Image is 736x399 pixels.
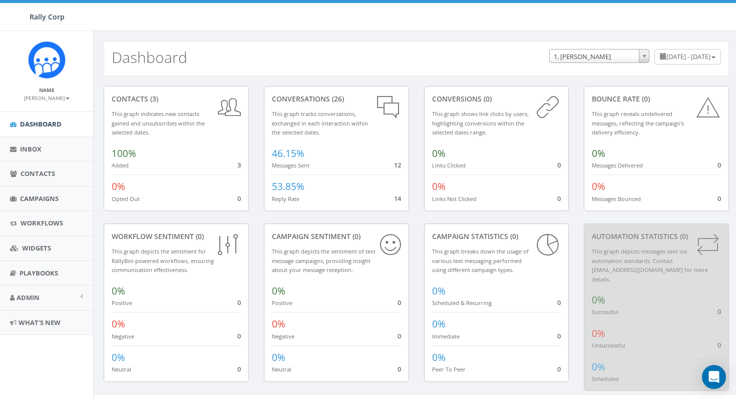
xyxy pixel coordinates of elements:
small: Negative [112,332,134,340]
small: Negative [272,332,294,340]
span: 0 [237,331,241,340]
span: 0% [272,284,285,297]
span: 0 [717,194,721,203]
span: 1. James Martin [550,49,649,63]
small: This graph tracks conversations, exchanged in each interaction within the selected dates. [272,110,368,136]
small: Links Clicked [432,161,466,169]
span: 0% [592,147,605,160]
span: 0 [557,331,561,340]
small: Messages Sent [272,161,309,169]
small: This graph indicates new contacts gained and unsubscribes within the selected dates. [112,110,205,136]
div: Campaign Statistics [432,231,561,241]
span: 0% [592,360,605,373]
span: (0) [678,231,688,241]
small: This graph depicts messages sent via automation standards. Contact [EMAIL_ADDRESS][DOMAIN_NAME] f... [592,247,708,283]
span: 0% [432,147,446,160]
span: 0% [432,351,446,364]
span: 0 [237,364,241,373]
small: Unsuccessful [592,341,625,349]
span: 0% [592,327,605,340]
span: (0) [350,231,360,241]
span: 0 [557,364,561,373]
small: Added [112,161,129,169]
span: 0% [112,317,125,330]
small: Scheduled [592,375,619,382]
span: Workflows [21,218,63,227]
small: Links Not Clicked [432,195,477,202]
div: Open Intercom Messenger [702,365,726,389]
span: 14 [394,194,401,203]
div: Campaign Sentiment [272,231,401,241]
span: 3 [237,160,241,169]
span: 0 [557,298,561,307]
span: 0% [272,351,285,364]
span: 0% [432,180,446,193]
small: Messages Bounced [592,195,641,202]
span: Admin [17,293,40,302]
span: 0 [557,160,561,169]
div: contacts [112,94,241,104]
span: Playbooks [20,268,58,277]
small: Reply Rate [272,195,299,202]
span: (0) [640,94,650,103]
span: 0 [398,298,401,307]
small: Messages Delivered [592,161,643,169]
span: 0 [557,194,561,203]
span: 0% [592,180,605,193]
img: Icon_1.png [28,41,66,78]
small: Neutral [112,365,131,373]
span: (0) [508,231,518,241]
small: Positive [272,299,292,306]
small: Name [39,86,55,93]
span: [DATE] - [DATE] [666,52,710,61]
small: Successful [592,308,618,315]
div: Workflow Sentiment [112,231,241,241]
small: Positive [112,299,132,306]
span: 53.85% [272,180,304,193]
span: (26) [330,94,344,103]
div: conversations [272,94,401,104]
span: 0% [112,351,125,364]
a: [PERSON_NAME] [24,93,70,102]
span: 0 [237,298,241,307]
span: (3) [148,94,158,103]
h2: Dashboard [112,49,187,65]
small: This graph reveals undelivered messages, reflecting the campaign's delivery efficiency. [592,110,684,136]
small: Immediate [432,332,460,340]
small: Opted Out [112,195,140,202]
span: Widgets [22,243,51,252]
small: This graph depicts the sentiment of text message campaigns, providing insight about your message ... [272,247,376,273]
span: 46.15% [272,147,304,160]
span: (0) [482,94,492,103]
span: Campaigns [20,194,59,203]
div: Bounce Rate [592,94,721,104]
span: 0% [592,293,605,306]
span: 0 [398,364,401,373]
span: 0% [112,180,125,193]
small: This graph shows link clicks by users, highlighting conversions within the selected dates range. [432,110,529,136]
span: 0 [717,307,721,316]
small: Scheduled & Recurring [432,299,492,306]
span: 12 [394,160,401,169]
span: 0 [717,160,721,169]
span: 0% [432,317,446,330]
span: Inbox [20,144,42,153]
div: conversions [432,94,561,104]
span: (0) [194,231,204,241]
span: Rally Corp [30,12,65,21]
span: 0% [112,284,125,297]
span: 1. James Martin [549,49,649,63]
div: Automation Statistics [592,231,721,241]
small: This graph depicts the sentiment for RallyBot-powered workflows, ensuring communication effective... [112,247,214,273]
span: 0 [237,194,241,203]
span: 0% [272,317,285,330]
span: 0% [432,284,446,297]
span: Contacts [21,169,55,178]
span: What's New [19,318,61,327]
span: 0 [717,340,721,349]
small: Neutral [272,365,291,373]
span: Dashboard [20,119,62,128]
span: 100% [112,147,136,160]
small: Peer To Peer [432,365,466,373]
span: 0 [398,331,401,340]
